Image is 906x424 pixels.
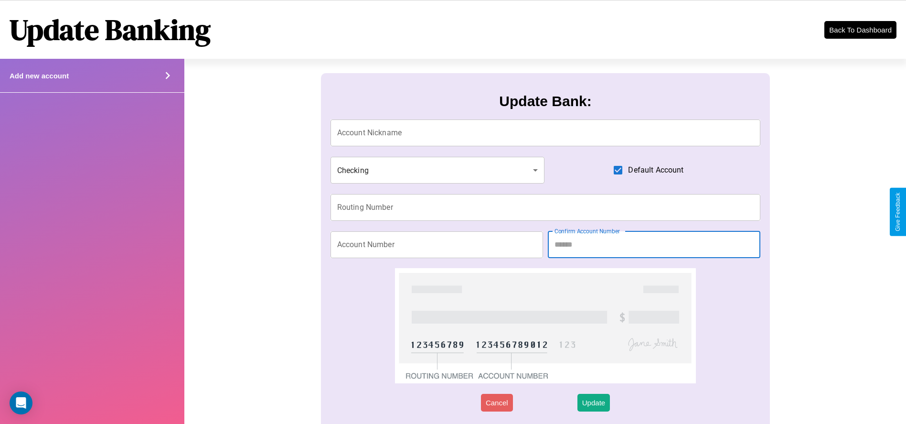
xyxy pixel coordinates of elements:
[10,72,69,80] h4: Add new account
[499,93,591,109] h3: Update Bank:
[824,21,896,39] button: Back To Dashboard
[395,268,696,383] img: check
[330,157,544,184] div: Checking
[577,394,610,412] button: Update
[554,227,620,235] label: Confirm Account Number
[10,10,211,49] h1: Update Banking
[895,193,901,231] div: Give Feedback
[481,394,513,412] button: Cancel
[10,391,32,414] div: Open Intercom Messenger
[628,164,683,176] span: Default Account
